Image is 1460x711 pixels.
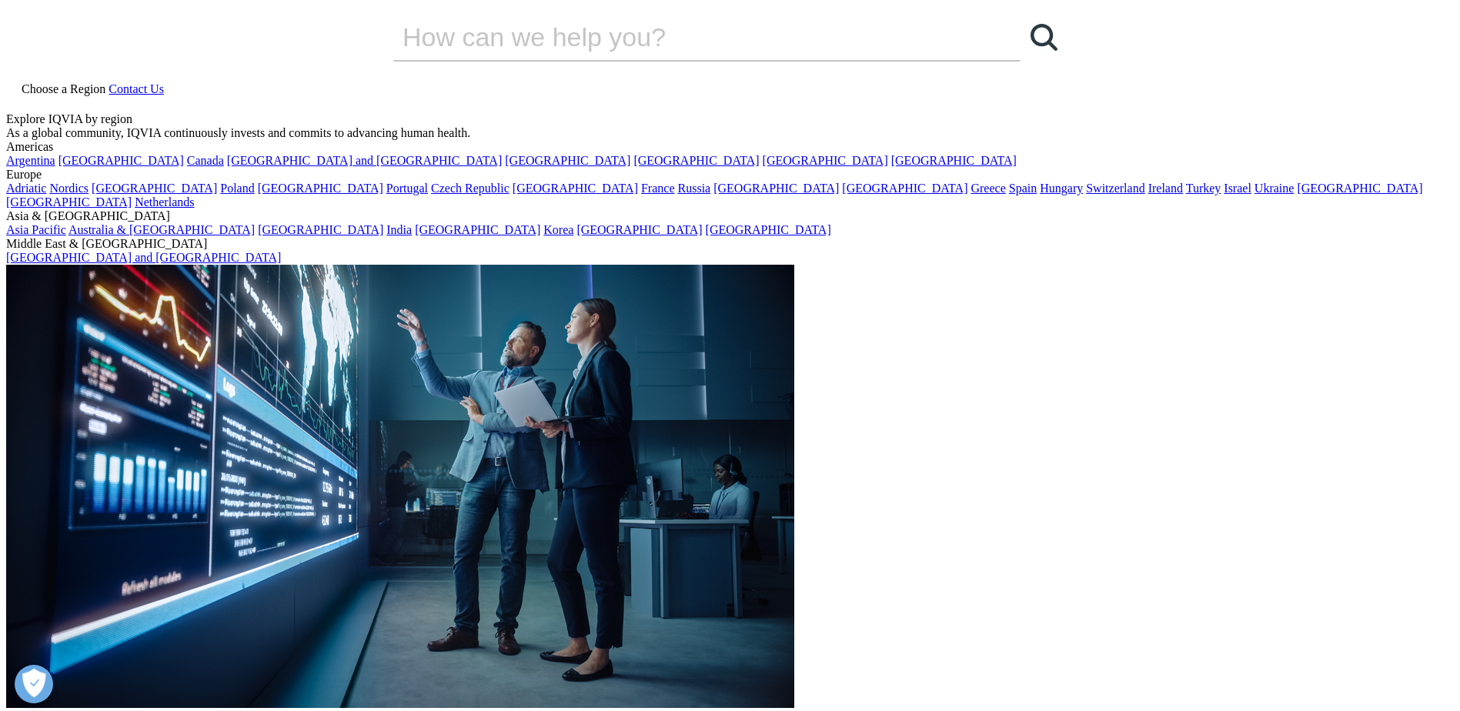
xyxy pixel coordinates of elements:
[22,82,105,95] span: Choose a Region
[135,195,194,209] a: Netherlands
[6,126,1454,140] div: As a global community, IQVIA continuously invests and commits to advancing human health.
[109,82,164,95] a: Contact Us
[1297,182,1422,195] a: [GEOGRAPHIC_DATA]
[678,182,711,195] a: Russia
[58,154,184,167] a: [GEOGRAPHIC_DATA]
[891,154,1017,167] a: [GEOGRAPHIC_DATA]
[1009,182,1037,195] a: Spain
[386,182,428,195] a: Portugal
[49,182,89,195] a: Nordics
[6,237,1454,251] div: Middle East & [GEOGRAPHIC_DATA]
[641,182,675,195] a: France
[971,182,1005,195] a: Greece
[6,154,55,167] a: Argentina
[68,223,255,236] a: Australia & [GEOGRAPHIC_DATA]
[1224,182,1251,195] a: Israel
[6,182,46,195] a: Adriatic
[505,154,630,167] a: [GEOGRAPHIC_DATA]
[227,154,502,167] a: [GEOGRAPHIC_DATA] and [GEOGRAPHIC_DATA]
[1186,182,1221,195] a: Turkey
[92,182,217,195] a: [GEOGRAPHIC_DATA]
[258,223,383,236] a: [GEOGRAPHIC_DATA]
[187,154,224,167] a: Canada
[393,14,977,60] input: Search
[6,209,1454,223] div: Asia & [GEOGRAPHIC_DATA]
[6,140,1454,154] div: Americas
[1255,182,1295,195] a: Ukraine
[431,182,509,195] a: Czech Republic
[6,195,132,209] a: [GEOGRAPHIC_DATA]
[6,251,281,264] a: [GEOGRAPHIC_DATA] and [GEOGRAPHIC_DATA]
[713,182,839,195] a: [GEOGRAPHIC_DATA]
[1086,182,1144,195] a: Switzerland
[706,223,831,236] a: [GEOGRAPHIC_DATA]
[6,223,66,236] a: Asia Pacific
[6,112,1454,126] div: Explore IQVIA by region
[543,223,573,236] a: Korea
[220,182,254,195] a: Poland
[415,223,540,236] a: [GEOGRAPHIC_DATA]
[258,182,383,195] a: [GEOGRAPHIC_DATA]
[1040,182,1083,195] a: Hungary
[513,182,638,195] a: [GEOGRAPHIC_DATA]
[15,665,53,703] button: Open Preferences
[1031,24,1057,51] svg: Search
[386,223,412,236] a: India
[576,223,702,236] a: [GEOGRAPHIC_DATA]
[842,182,967,195] a: [GEOGRAPHIC_DATA]
[633,154,759,167] a: [GEOGRAPHIC_DATA]
[1148,182,1183,195] a: Ireland
[6,265,794,708] img: 2093_analyzing-data-using-big-screen-display-and-laptop.png
[6,168,1454,182] div: Europe
[1021,14,1067,60] a: Search
[763,154,888,167] a: [GEOGRAPHIC_DATA]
